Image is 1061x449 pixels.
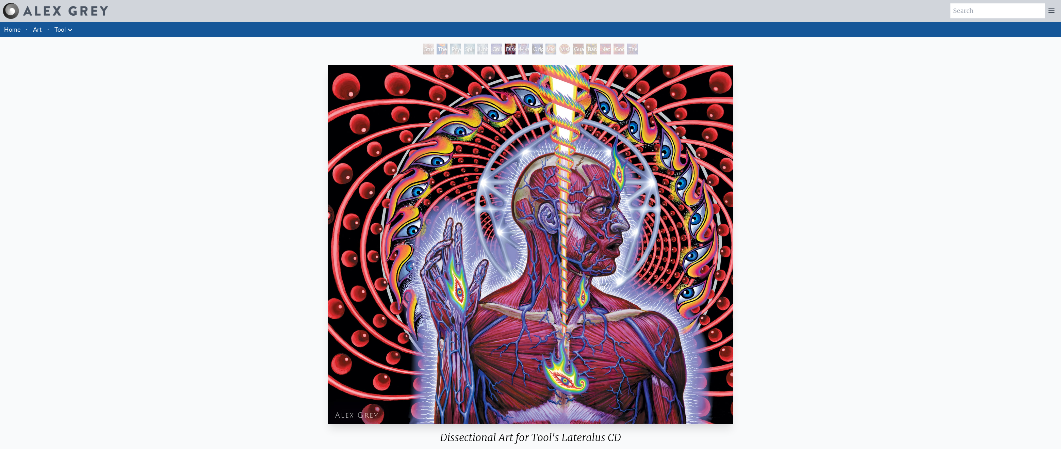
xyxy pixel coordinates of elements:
div: The Great Turn [627,44,638,54]
div: Bardo Being [586,44,597,54]
div: Guardian of Infinite Vision [573,44,584,54]
div: Collective Vision [491,44,502,54]
div: Net of Being [600,44,611,54]
div: Vision Crystal Tondo [559,44,570,54]
div: Original Face [532,44,543,54]
div: Dissectional Art for Tool's Lateralus CD [505,44,516,54]
a: Art [33,25,42,34]
div: Mystic Eye [518,44,529,54]
input: Search [950,3,1045,18]
img: tool-dissectional-alex-grey-watermarked.jpg [328,65,733,424]
div: Universal Mind Lattice [477,44,488,54]
div: Godself [614,44,624,54]
div: Psychic Energy System [450,44,461,54]
div: Vision Crystal [545,44,556,54]
div: The Torch [437,44,447,54]
a: Tool [54,25,66,34]
div: Study for the Great Turn [423,44,434,54]
li: · [23,22,30,37]
li: · [45,22,52,37]
div: Dissectional Art for Tool's Lateralus CD [325,431,736,449]
a: Home [4,26,20,33]
div: Spiritual Energy System [464,44,475,54]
